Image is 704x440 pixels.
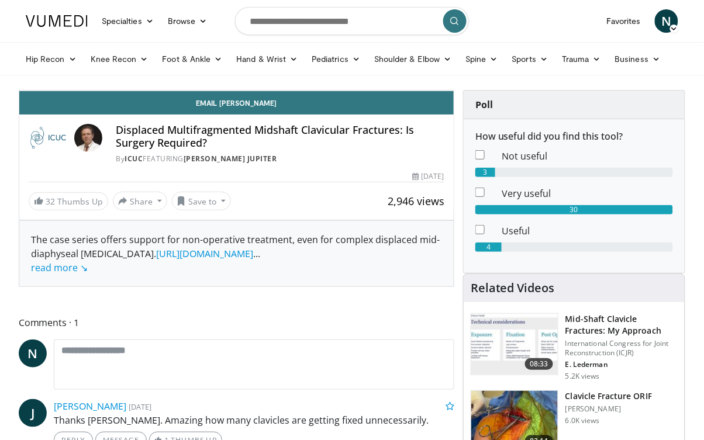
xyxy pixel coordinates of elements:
img: ICUC [29,124,70,152]
a: Knee Recon [84,47,156,71]
h6: How useful did you find this tool? [475,131,673,142]
strong: Poll [475,98,493,111]
a: Hip Recon [19,47,84,71]
a: N [655,9,678,33]
a: [PERSON_NAME] Jupiter [184,154,277,164]
a: Hand & Wrist [229,47,305,71]
a: Foot & Ankle [156,47,230,71]
p: International Congress for Joint Reconstruction (ICJR) [565,339,678,358]
span: 2,946 views [388,194,444,208]
a: Spine [458,47,505,71]
div: 3 [475,168,495,177]
h4: Displaced Multifragmented Midshaft Clavicular Fractures: Is Surgery Required? [116,124,444,149]
a: 08:33 Mid-Shaft Clavicle Fractures: My Approach International Congress for Joint Reconstruction (... [471,313,678,381]
a: Sports [505,47,555,71]
input: Search topics, interventions [235,7,469,35]
p: Thanks [PERSON_NAME]. Amazing how many clavicles are getting fixed unnecessarily. [54,413,454,427]
img: 062f5d94-bbec-44ad-8d36-91e69afdd407.150x105_q85_crop-smart_upscale.jpg [471,314,558,375]
span: 08:33 [525,358,553,370]
p: 6.0K views [565,416,600,425]
img: Avatar [74,124,102,152]
a: Specialties [95,9,161,33]
a: Shoulder & Elbow [367,47,458,71]
a: Pediatrics [305,47,367,71]
a: [PERSON_NAME] [54,400,126,413]
span: ... [31,247,260,274]
p: [PERSON_NAME] [565,404,652,414]
a: Trauma [555,47,608,71]
a: Email [PERSON_NAME] [19,91,454,115]
div: [DATE] [413,171,444,182]
a: Browse [161,9,215,33]
a: read more ↘ [31,261,88,274]
a: Favorites [599,9,648,33]
a: [URL][DOMAIN_NAME] [156,247,253,260]
a: N [19,339,47,368]
a: J [19,399,47,427]
button: Share [113,192,167,210]
div: 4 [475,242,502,252]
a: ICUC [125,154,143,164]
div: 30 [475,205,673,214]
a: Business [608,47,668,71]
a: 32 Thumbs Up [29,192,108,210]
div: The case series offers support for non-operative treatment, even for complex displaced mid-diaphy... [31,233,442,275]
img: VuMedi Logo [26,15,88,27]
dd: Useful [494,224,682,238]
div: By FEATURING [116,154,444,164]
h4: Related Videos [471,281,555,295]
dd: Not useful [494,149,682,163]
small: [DATE] [129,401,151,412]
span: Comments 1 [19,315,454,330]
button: Save to [172,192,232,210]
dd: Very useful [494,186,682,200]
h3: Clavicle Fracture ORIF [565,390,652,402]
p: 5.2K views [565,372,600,381]
span: 32 [46,196,55,207]
h3: Mid-Shaft Clavicle Fractures: My Approach [565,313,678,337]
p: E. Lederman [565,360,678,369]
